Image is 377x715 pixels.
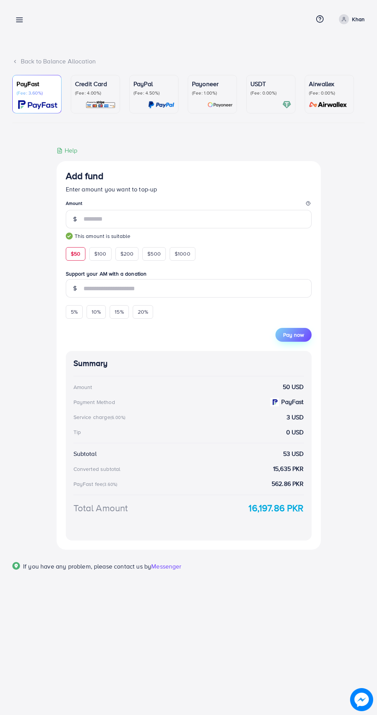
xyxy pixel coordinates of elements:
[192,90,233,96] p: (Fee: 1.00%)
[283,449,304,458] strong: 53 USD
[75,90,116,96] p: (Fee: 4.00%)
[73,413,128,421] div: Service charge
[110,414,125,421] small: (6.00%)
[309,79,350,88] p: Airwallex
[94,250,107,258] span: $100
[71,250,80,258] span: $50
[66,200,312,210] legend: Amount
[352,15,365,24] p: Khan
[138,308,148,316] span: 20%
[133,79,174,88] p: PayPal
[18,100,57,109] img: card
[282,100,291,109] img: card
[66,185,312,194] p: Enter amount you want to top-up
[66,233,73,239] img: guide
[192,79,233,88] p: Payoneer
[73,428,81,436] div: Tip
[115,308,123,316] span: 15%
[151,562,181,570] span: Messenger
[73,398,115,406] div: Payment Method
[272,479,304,488] strong: 562.86 PKR
[148,100,174,109] img: card
[75,79,116,88] p: Credit Card
[73,465,121,473] div: Converted subtotal
[12,57,365,66] div: Back to Balance Allocation
[73,383,92,391] div: Amount
[250,79,291,88] p: USDT
[249,501,304,515] strong: 16,197.86 PKR
[57,146,78,155] div: Help
[350,688,373,711] img: image
[307,100,350,109] img: card
[283,382,304,391] strong: 50 USD
[273,464,304,473] strong: 15,635 PKR
[73,501,128,515] div: Total Amount
[66,232,312,240] small: This amount is suitable
[133,90,174,96] p: (Fee: 4.50%)
[73,480,120,488] div: PayFast fee
[120,250,134,258] span: $200
[17,79,57,88] p: PayFast
[147,250,161,258] span: $500
[17,90,57,96] p: (Fee: 3.60%)
[287,413,304,422] strong: 3 USD
[336,14,365,24] a: Khan
[270,398,279,406] img: payment
[250,90,291,96] p: (Fee: 0.00%)
[175,250,190,258] span: $1000
[281,397,304,406] strong: PayFast
[103,481,117,487] small: (3.60%)
[275,328,312,342] button: Pay now
[286,428,304,437] strong: 0 USD
[12,562,20,570] img: Popup guide
[92,308,101,316] span: 10%
[73,359,304,368] h4: Summary
[73,449,97,458] div: Subtotal
[207,100,233,109] img: card
[23,562,151,570] span: If you have any problem, please contact us by
[85,100,116,109] img: card
[66,270,312,278] label: Support your AM with a donation
[283,331,304,339] span: Pay now
[309,90,350,96] p: (Fee: 0.00%)
[66,170,103,181] h3: Add fund
[71,308,78,316] span: 5%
